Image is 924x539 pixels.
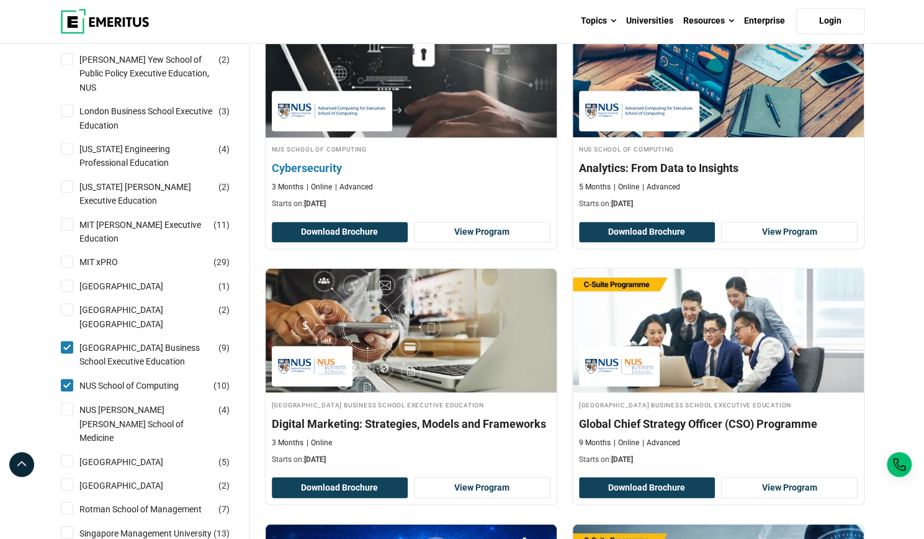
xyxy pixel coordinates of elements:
[213,218,230,232] span: ( )
[278,352,346,380] img: National University of Singapore Business School Executive Education
[79,478,188,492] a: [GEOGRAPHIC_DATA]
[79,255,143,269] a: MIT xPRO
[272,143,550,154] h4: NUS School of Computing
[642,182,680,192] p: Advanced
[213,379,230,392] span: ( )
[585,352,653,380] img: National University of Singapore Business School Executive Education
[414,222,550,243] a: View Program
[611,455,633,463] span: [DATE]
[79,341,238,369] a: [GEOGRAPHIC_DATA] Business School Executive Education
[222,305,227,315] span: 2
[614,182,639,192] p: Online
[79,455,188,468] a: [GEOGRAPHIC_DATA]
[579,437,611,448] p: 9 Months
[266,13,557,215] a: Cybersecurity Course by NUS School of Computing - September 30, 2025 NUS School of Computing NUS ...
[222,106,227,116] span: 3
[579,199,858,209] p: Starts on:
[611,199,633,208] span: [DATE]
[579,477,715,498] button: Download Brochure
[573,13,864,215] a: Data Science and Analytics Course by NUS School of Computing - September 30, 2025 NUS School of C...
[218,341,230,355] span: ( )
[579,454,858,464] p: Starts on:
[218,402,230,416] span: ( )
[335,182,373,192] p: Advanced
[222,456,227,466] span: 5
[222,182,227,192] span: 2
[218,142,230,156] span: ( )
[721,222,858,243] a: View Program
[272,222,408,243] button: Download Brochure
[579,143,858,154] h4: NUS School of Computing
[79,502,227,515] a: Rotman School of Management
[222,281,227,291] span: 1
[251,7,571,143] img: Cybersecurity | Online Cybersecurity Course
[79,53,238,94] a: [PERSON_NAME] Yew School of Public Policy Executive Education, NUS
[218,279,230,293] span: ( )
[218,104,230,118] span: ( )
[585,97,693,125] img: NUS School of Computing
[222,343,227,353] span: 9
[218,303,230,317] span: ( )
[218,502,230,515] span: ( )
[307,182,332,192] p: Online
[222,55,227,65] span: 2
[579,415,858,431] h4: Global Chief Strategy Officer (CSO) Programme
[272,399,550,409] h4: [GEOGRAPHIC_DATA] Business School Executive Education
[272,454,550,464] p: Starts on:
[213,255,230,269] span: ( )
[573,268,864,392] img: Global Chief Strategy Officer (CSO) Programme | Online Leadership Course
[573,13,864,137] img: Analytics: From Data to Insights | Online Data Science and Analytics Course
[272,199,550,209] p: Starts on:
[266,268,557,471] a: Digital Marketing Course by National University of Singapore Business School Executive Education ...
[272,437,303,448] p: 3 Months
[217,381,227,391] span: 10
[304,199,326,208] span: [DATE]
[272,415,550,431] h4: Digital Marketing: Strategies, Models and Frameworks
[218,180,230,194] span: ( )
[579,182,611,192] p: 5 Months
[217,528,227,538] span: 13
[579,160,858,176] h4: Analytics: From Data to Insights
[573,268,864,471] a: Leadership Course by National University of Singapore Business School Executive Education - Septe...
[79,218,238,246] a: MIT [PERSON_NAME] Executive Education
[614,437,639,448] p: Online
[414,477,550,498] a: View Program
[266,268,557,392] img: Digital Marketing: Strategies, Models and Frameworks | Online Digital Marketing Course
[642,437,680,448] p: Advanced
[272,160,550,176] h4: Cybersecurity
[721,477,858,498] a: View Program
[272,182,303,192] p: 3 Months
[79,379,204,392] a: NUS School of Computing
[222,144,227,154] span: 4
[579,222,715,243] button: Download Brochure
[796,8,864,34] a: Login
[218,53,230,66] span: ( )
[579,399,858,409] h4: [GEOGRAPHIC_DATA] Business School Executive Education
[217,257,227,267] span: 29
[304,455,326,463] span: [DATE]
[79,104,238,132] a: London Business School Executive Education
[217,220,227,230] span: 11
[278,97,386,125] img: NUS School of Computing
[272,477,408,498] button: Download Brochure
[222,504,227,514] span: 7
[222,404,227,414] span: 4
[79,142,238,170] a: [US_STATE] Engineering Professional Education
[218,478,230,492] span: ( )
[218,455,230,468] span: ( )
[79,402,238,444] a: NUS [PERSON_NAME] [PERSON_NAME] School of Medicine
[79,180,238,208] a: [US_STATE] [PERSON_NAME] Executive Education
[79,279,188,293] a: [GEOGRAPHIC_DATA]
[222,480,227,490] span: 2
[307,437,332,448] p: Online
[79,303,238,331] a: [GEOGRAPHIC_DATA] [GEOGRAPHIC_DATA]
